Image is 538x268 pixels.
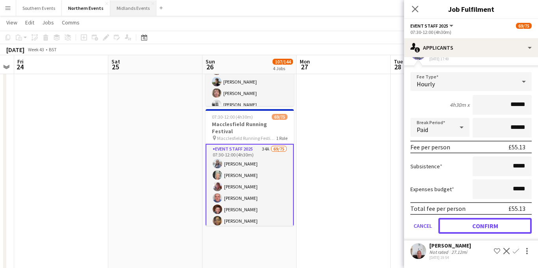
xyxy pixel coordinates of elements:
a: Comms [59,17,83,28]
span: 26 [204,62,215,71]
span: Comms [62,19,80,26]
span: 27 [299,62,310,71]
button: Midlands Events [110,0,156,16]
button: Event Staff 2025 [410,23,455,29]
div: 07:30-12:00 (4h30m) [410,29,532,35]
button: Southern Events [16,0,62,16]
label: Subsistence [410,163,442,170]
span: Hourly [417,80,435,88]
h3: Macclesfield Running Festival [206,121,294,135]
div: BST [49,47,57,52]
label: Expenses budget [410,186,454,193]
span: 25 [110,62,120,71]
a: Edit [22,17,37,28]
h3: Job Fulfilment [404,4,538,14]
span: Edit [25,19,34,26]
div: 4 Jobs [273,65,293,71]
div: [DATE] 19:54 [429,255,471,260]
span: Mon [300,58,310,65]
a: Jobs [39,17,57,28]
span: Fri [17,58,24,65]
button: Cancel [410,218,435,234]
span: 28 [393,62,403,71]
button: Confirm [438,218,532,234]
span: 07:30-12:00 (4h30m) [212,114,253,120]
a: View [3,17,20,28]
button: Northern Events [62,0,110,16]
span: Tue [394,58,403,65]
div: £55.13 [508,205,525,212]
span: Sat [111,58,120,65]
span: Week 43 [26,47,46,52]
span: Macclesfield Running Festival [217,135,276,141]
span: Sun [206,58,215,65]
div: Fee per person [410,143,450,151]
div: Not rated [429,249,450,255]
div: [PERSON_NAME] [429,242,471,249]
span: View [6,19,17,26]
div: Total fee per person [410,205,466,212]
span: 107/144 [273,59,293,65]
span: 24 [16,62,24,71]
div: [DATE] 17:40 [429,56,471,61]
span: 69/75 [516,23,532,29]
span: Jobs [42,19,54,26]
div: 27.12mi [450,249,469,255]
app-job-card: 07:30-12:00 (4h30m)69/75Macclesfield Running Festival Macclesfield Running Festival1 RoleEvent St... [206,109,294,226]
span: Event Staff 2025 [410,23,448,29]
div: £55.13 [508,143,525,151]
div: 4h30m x [450,101,469,108]
span: 69/75 [272,114,288,120]
div: [DATE] [6,46,24,54]
span: 1 Role [276,135,288,141]
div: Applicants [404,38,538,57]
span: Paid [417,126,428,134]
